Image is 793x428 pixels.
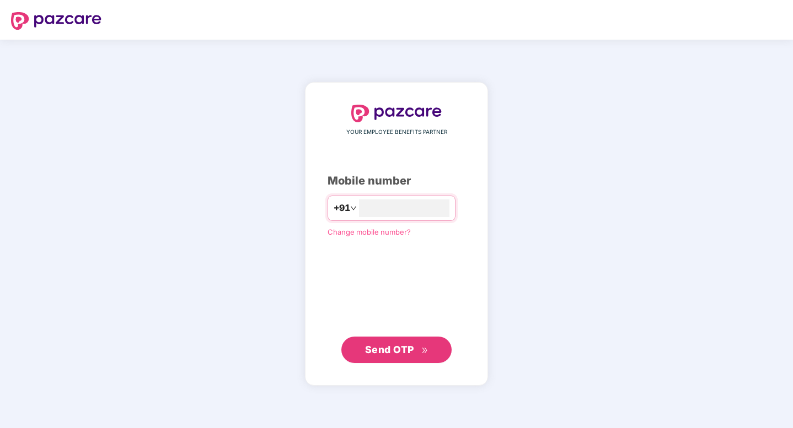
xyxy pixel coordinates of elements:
[341,337,452,363] button: Send OTPdouble-right
[328,227,411,236] a: Change mobile number?
[346,128,447,137] span: YOUR EMPLOYEE BENEFITS PARTNER
[365,344,414,355] span: Send OTP
[350,205,357,212] span: down
[11,12,101,30] img: logo
[328,172,465,189] div: Mobile number
[334,201,350,215] span: +91
[421,347,428,354] span: double-right
[351,105,442,122] img: logo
